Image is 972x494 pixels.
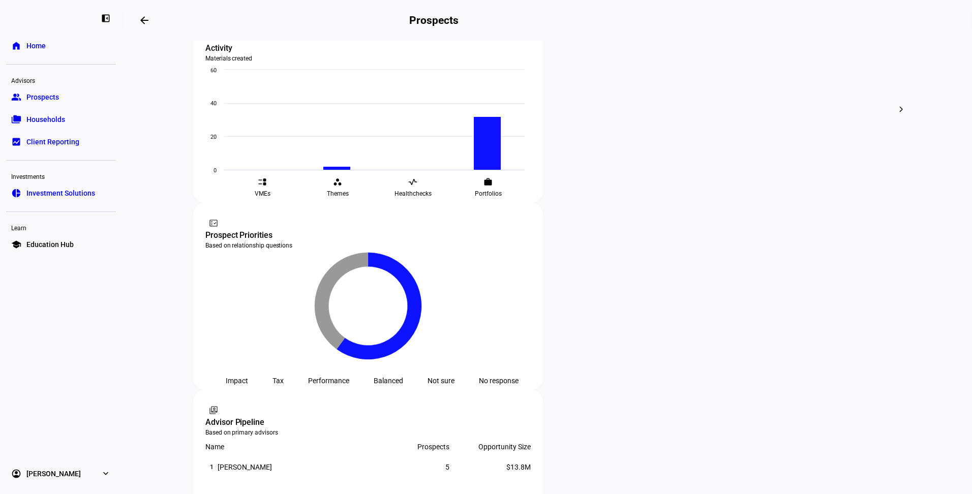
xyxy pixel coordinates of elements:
div: Prospect Priorities [205,229,531,241]
div: Tax [272,377,284,385]
div: Not sure [428,377,454,385]
div: [PERSON_NAME] [218,463,272,471]
span: Home [26,41,46,51]
div: Advisor Pipeline [205,416,531,428]
eth-mat-symbol: bid_landscape [11,137,21,147]
eth-mat-symbol: event_list [258,177,267,187]
div: 1 [205,461,218,473]
eth-mat-symbol: folder_copy [11,114,21,125]
div: Based on relationship questions [205,241,531,250]
mat-icon: fact_check [208,218,219,228]
span: Prospects [26,92,59,102]
div: Balanced [374,377,403,385]
text: 60 [210,67,217,74]
eth-mat-symbol: work [483,177,493,187]
div: No response [479,377,519,385]
span: Education Hub [26,239,74,250]
div: 5 [368,463,449,471]
div: Learn [6,220,116,234]
text: 0 [214,167,217,174]
mat-icon: switch_account [208,405,219,415]
div: Name [205,443,368,451]
div: Investments [6,169,116,183]
span: Portfolios [475,190,502,198]
eth-mat-symbol: home [11,41,21,51]
mat-icon: chevron_right [895,103,907,115]
span: Healthchecks [394,190,432,198]
eth-mat-symbol: vital_signs [408,177,417,187]
span: Investment Solutions [26,188,95,198]
a: homeHome [6,36,116,56]
a: folder_copyHouseholds [6,109,116,130]
eth-mat-symbol: account_circle [11,469,21,479]
eth-mat-symbol: school [11,239,21,250]
div: Materials created [205,54,531,63]
span: Themes [327,190,349,198]
span: Client Reporting [26,137,79,147]
mat-icon: arrow_backwards [138,14,150,26]
eth-mat-symbol: expand_more [101,469,111,479]
text: 20 [210,134,217,140]
a: bid_landscapeClient Reporting [6,132,116,152]
div: Performance [308,377,349,385]
eth-mat-symbol: workspaces [333,177,342,187]
eth-mat-symbol: pie_chart [11,188,21,198]
div: Opportunity Size [449,443,531,451]
div: Advisors [6,73,116,87]
div: Activity [205,42,531,54]
eth-mat-symbol: group [11,92,21,102]
eth-mat-symbol: left_panel_close [101,13,111,23]
span: VMEs [255,190,270,198]
h2: Prospects [409,14,458,26]
div: Impact [226,377,248,385]
div: Based on primary advisors [205,428,531,437]
a: pie_chartInvestment Solutions [6,183,116,203]
div: $13.8M [449,463,531,471]
text: 40 [210,100,217,107]
div: Prospects [368,443,449,451]
a: groupProspects [6,87,116,107]
span: [PERSON_NAME] [26,469,81,479]
span: Households [26,114,65,125]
